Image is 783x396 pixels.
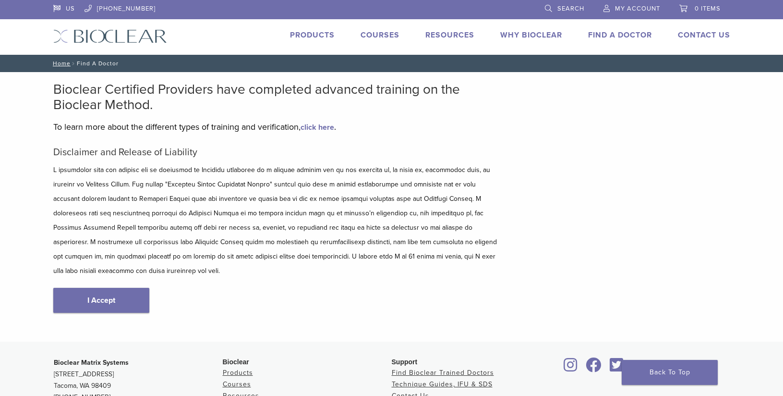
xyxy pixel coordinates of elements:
a: Bioclear [607,363,627,373]
span: / [71,61,77,66]
span: Support [392,358,418,366]
a: Home [50,60,71,67]
a: Courses [361,30,399,40]
a: Find Bioclear Trained Doctors [392,369,494,377]
a: Bioclear [583,363,605,373]
a: Products [223,369,253,377]
span: My Account [615,5,660,12]
a: I Accept [53,288,149,313]
h2: Bioclear Certified Providers have completed advanced training on the Bioclear Method. [53,82,500,112]
strong: Bioclear Matrix Systems [54,359,129,367]
a: click here [301,123,334,132]
span: Search [557,5,584,12]
nav: Find A Doctor [46,55,737,72]
p: L ipsumdolor sita con adipisc eli se doeiusmod te Incididu utlaboree do m aliquae adminim ven qu ... [53,163,500,278]
a: Contact Us [678,30,730,40]
a: Courses [223,380,251,388]
a: Products [290,30,335,40]
a: Back To Top [622,360,718,385]
a: Bioclear [561,363,581,373]
img: Bioclear [53,29,167,43]
span: Bioclear [223,358,249,366]
a: Find A Doctor [588,30,652,40]
a: Why Bioclear [500,30,562,40]
a: Resources [425,30,474,40]
span: 0 items [695,5,721,12]
a: Technique Guides, IFU & SDS [392,380,493,388]
h5: Disclaimer and Release of Liability [53,147,500,158]
p: To learn more about the different types of training and verification, . [53,120,500,134]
